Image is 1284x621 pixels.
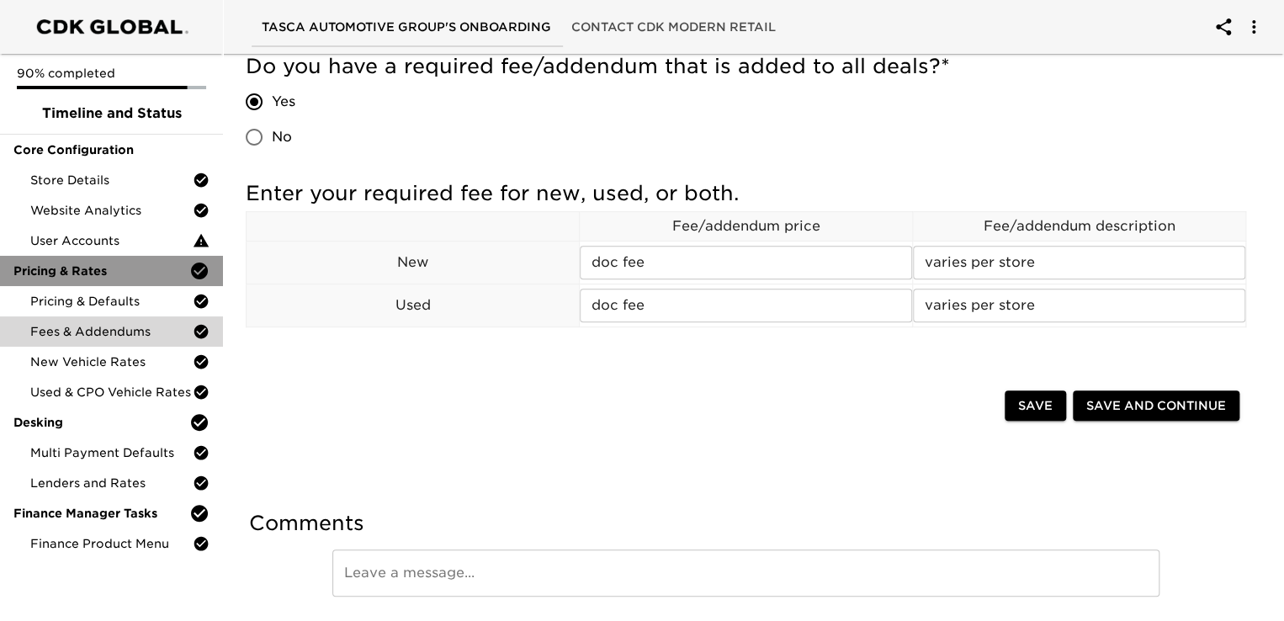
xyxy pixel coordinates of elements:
button: account of current user [1234,7,1274,47]
span: Save and Continue [1086,395,1226,417]
h5: Do you have a required fee/addendum that is added to all deals? [246,53,1246,80]
span: Store Details [30,172,193,188]
button: Save and Continue [1073,390,1239,422]
span: Timeline and Status [13,103,210,124]
span: Multi Payment Defaults [30,444,193,461]
span: User Accounts [30,232,193,249]
span: Finance Manager Tasks [13,505,189,522]
span: No [272,127,292,147]
span: New Vehicle Rates [30,353,193,370]
span: Core Configuration [13,141,210,158]
button: account of current user [1203,7,1244,47]
button: Save [1005,390,1066,422]
p: Fee/addendum price [580,216,912,236]
span: Tasca Automotive Group's Onboarding [262,17,551,38]
span: Fees & Addendums [30,323,193,340]
p: Fee/addendum description [913,216,1245,236]
span: Contact CDK Modern Retail [571,17,776,38]
span: Yes [272,92,295,112]
p: 90% completed [17,65,206,82]
h5: Enter your required fee for new, used, or both. [246,180,1246,207]
span: Desking [13,414,189,431]
span: Pricing & Defaults [30,293,193,310]
span: Finance Product Menu [30,535,193,552]
span: Used & CPO Vehicle Rates [30,384,193,401]
span: Lenders and Rates [30,475,193,491]
span: Save [1018,395,1053,417]
p: New [247,252,579,273]
h5: Comments [249,510,1243,537]
p: Used [247,295,579,316]
span: Pricing & Rates [13,263,189,279]
span: Website Analytics [30,202,193,219]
